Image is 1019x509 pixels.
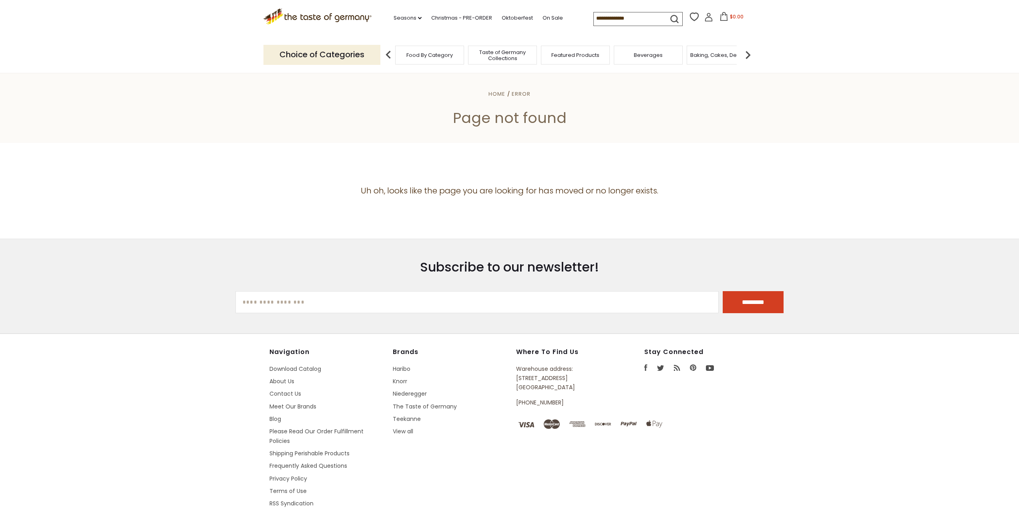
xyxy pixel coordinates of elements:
h1: Page not found [25,109,994,127]
img: previous arrow [380,47,396,63]
a: Frequently Asked Questions [269,462,347,470]
h4: Where to find us [516,348,607,356]
a: Featured Products [551,52,599,58]
a: Download Catalog [269,365,321,373]
a: RSS Syndication [269,499,314,507]
img: next arrow [740,47,756,63]
a: Contact Us [269,390,301,398]
a: Blog [269,415,281,423]
a: Baking, Cakes, Desserts [690,52,752,58]
p: Choice of Categories [263,45,380,64]
a: Haribo [393,365,410,373]
a: Home [488,90,505,98]
a: The Taste of Germany [393,402,457,410]
a: Error [512,90,531,98]
span: $0.00 [730,13,744,20]
a: Beverages [634,52,663,58]
a: Please Read Our Order Fulfillment Policies [269,427,364,445]
a: Privacy Policy [269,475,307,483]
a: Niederegger [393,390,427,398]
h4: Uh oh, looks like the page you are looking for has moved or no longer exists. [269,186,750,196]
a: Teekanne [393,415,421,423]
a: Oktoberfest [502,14,533,22]
a: Taste of Germany Collections [470,49,535,61]
a: Meet Our Brands [269,402,316,410]
h3: Subscribe to our newsletter! [235,259,784,275]
a: Christmas - PRE-ORDER [431,14,492,22]
p: Warehouse address: [STREET_ADDRESS] [GEOGRAPHIC_DATA] [516,364,607,392]
button: $0.00 [715,12,749,24]
a: About Us [269,377,294,385]
h4: Brands [393,348,508,356]
h4: Navigation [269,348,385,356]
a: Shipping Perishable Products [269,449,350,457]
a: Knorr [393,377,407,385]
a: Terms of Use [269,487,307,495]
a: On Sale [543,14,563,22]
a: Seasons [394,14,422,22]
a: Food By Category [406,52,453,58]
p: [PHONE_NUMBER] [516,398,607,407]
a: View all [393,427,413,435]
h4: Stay Connected [644,348,750,356]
